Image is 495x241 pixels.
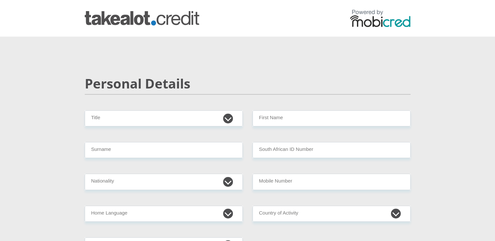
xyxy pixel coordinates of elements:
h2: Personal Details [85,76,411,91]
input: First Name [253,110,411,126]
input: Contact Number [253,174,411,190]
input: Surname [85,142,243,158]
img: takealot_credit logo [85,11,199,25]
img: powered by mobicred logo [350,9,411,27]
input: ID Number [253,142,411,158]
